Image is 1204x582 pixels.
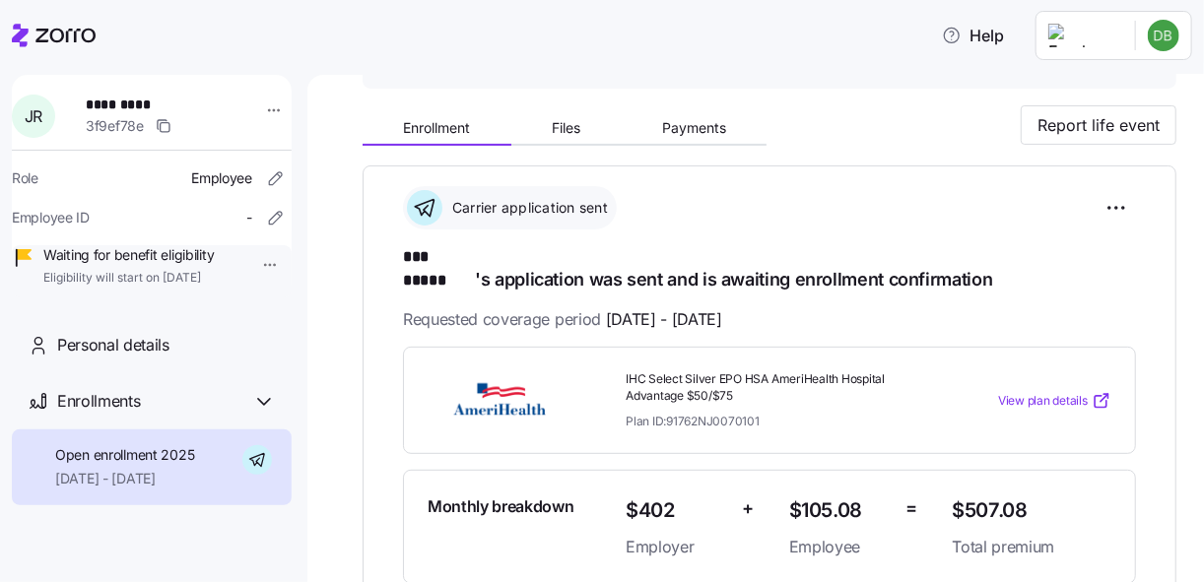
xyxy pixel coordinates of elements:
[446,198,608,218] span: Carrier application sent
[1037,113,1160,137] span: Report life event
[43,245,214,265] span: Waiting for benefit eligibility
[403,245,1136,291] h1: 's application was sent and is awaiting enrollment confirmation
[25,108,42,124] span: J R
[606,307,722,332] span: [DATE] - [DATE]
[742,494,754,523] span: +
[789,494,890,527] span: $105.08
[626,371,936,405] span: IHC Select Silver EPO HSA AmeriHealth Hospital Advantage $50/$75
[1048,24,1119,47] img: Employer logo
[428,378,569,423] img: AmeriHealth
[552,121,580,135] span: Files
[43,270,214,287] span: Eligibility will start on [DATE]
[1148,20,1179,51] img: b6ec8881b913410daddf0131528f1070
[998,392,1088,411] span: View plan details
[403,307,722,332] span: Requested coverage period
[626,535,726,559] span: Employer
[626,413,760,429] span: Plan ID: 91762NJ0070101
[662,121,726,135] span: Payments
[926,16,1020,55] button: Help
[55,445,194,465] span: Open enrollment 2025
[191,168,252,188] span: Employee
[57,333,169,357] span: Personal details
[403,121,470,135] span: Enrollment
[998,391,1111,411] a: View plan details
[942,24,1004,47] span: Help
[789,535,890,559] span: Employee
[246,208,252,227] span: -
[1021,105,1176,145] button: Report life event
[952,494,1111,527] span: $507.08
[12,208,90,227] span: Employee ID
[57,389,140,414] span: Enrollments
[626,494,726,527] span: $402
[905,494,917,523] span: =
[86,116,144,136] span: 3f9ef78e
[12,168,38,188] span: Role
[952,535,1111,559] span: Total premium
[428,494,574,519] span: Monthly breakdown
[55,469,194,488] span: [DATE] - [DATE]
